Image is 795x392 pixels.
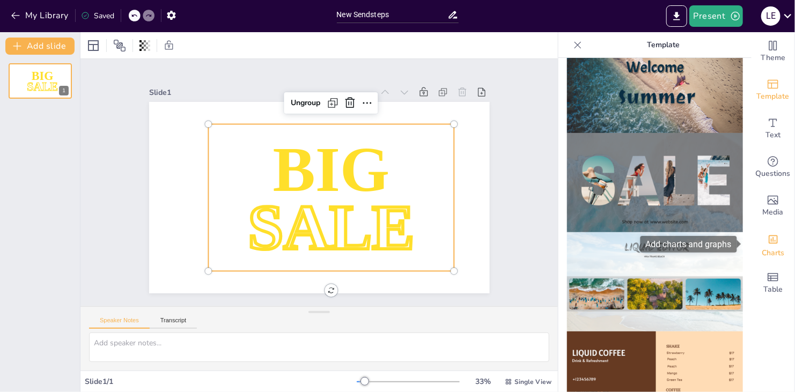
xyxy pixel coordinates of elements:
[756,168,791,180] span: Questions
[765,129,781,141] span: Text
[321,89,408,262] span: SALE
[89,317,150,329] button: Speaker Notes
[757,91,790,102] span: Template
[752,187,794,225] div: Add images, graphics, shapes or video
[752,148,794,187] div: Get real-time input from your audience
[752,225,794,264] div: Add charts and graphs
[689,5,743,27] button: Present
[59,86,69,95] div: 1
[586,32,741,58] p: Template
[85,376,357,387] div: Slide 1 / 1
[761,6,781,26] div: L E
[9,63,72,99] div: BIGSALE1
[567,34,743,133] img: thumb-5.png
[761,52,785,64] span: Theme
[666,5,687,27] button: Export to PowerPoint
[763,206,784,218] span: Media
[567,133,743,232] img: thumb-6.png
[470,376,496,387] div: 33 %
[752,71,794,109] div: Add ready made slides
[763,284,783,295] span: Table
[85,37,102,54] div: Layout
[27,80,58,93] span: SALE
[752,32,794,71] div: Change the overall theme
[8,7,73,24] button: My Library
[32,69,54,82] span: BIG
[207,119,240,343] div: Slide 1
[5,38,75,55] button: Add slide
[761,5,781,27] button: L E
[641,236,737,253] div: Add charts and graphs
[567,232,743,331] img: thumb-7.png
[337,7,447,23] input: Insert title
[752,109,794,148] div: Add text boxes
[150,317,197,329] button: Transcript
[514,378,551,386] span: Single View
[752,264,794,302] div: Add a table
[81,11,114,21] div: Saved
[113,39,126,52] span: Position
[266,108,348,231] span: BIG
[228,168,249,208] div: Ungroup
[762,247,784,259] span: Charts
